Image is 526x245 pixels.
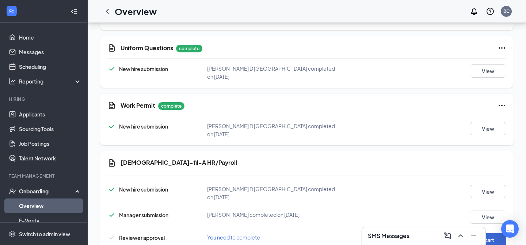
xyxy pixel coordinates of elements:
span: You need to complete [207,234,260,241]
a: Overview [19,198,81,213]
svg: ComposeMessage [443,231,452,240]
div: Team Management [9,173,80,179]
button: View [470,64,506,78]
div: Open Intercom Messenger [501,220,519,238]
span: New hire submission [119,123,168,130]
svg: Checkmark [107,122,116,131]
button: Minimize [468,230,480,242]
div: Switch to admin view [19,230,70,238]
svg: Ellipses [498,44,506,52]
svg: Document [107,159,116,167]
svg: Checkmark [107,233,116,242]
svg: ChevronUp [456,231,465,240]
svg: Notifications [470,7,479,16]
svg: QuestionInfo [486,7,495,16]
span: Reviewer approval [119,234,165,241]
svg: Ellipses [498,101,506,110]
a: Scheduling [19,59,81,74]
span: New hire submission [119,66,168,72]
div: BC [503,8,510,14]
svg: Checkmark [107,211,116,219]
svg: CustomFormIcon [107,44,116,52]
svg: CustomFormIcon [107,101,116,110]
p: complete [158,102,184,110]
button: View [470,122,506,135]
svg: WorkstreamLogo [8,7,15,15]
p: complete [176,45,202,52]
span: [PERSON_NAME] D [GEOGRAPHIC_DATA] completed on [DATE] [207,65,335,80]
svg: Analysis [9,78,16,85]
h5: Uniform Questions [121,44,173,52]
h5: Work Permit [121,101,155,109]
button: ComposeMessage [442,230,453,242]
span: [PERSON_NAME] completed on [DATE] [207,211,300,218]
div: Hiring [9,96,80,102]
div: Reporting [19,78,82,85]
h5: [DEMOGRAPHIC_DATA]-fil-A HR/Payroll [121,159,237,167]
a: Applicants [19,107,81,122]
a: Talent Network [19,151,81,166]
a: Job Postings [19,136,81,151]
button: ChevronUp [455,230,466,242]
svg: Collapse [70,8,78,15]
svg: Minimize [469,231,478,240]
svg: Checkmark [107,185,116,194]
button: View [470,185,506,198]
button: View [470,211,506,224]
a: Sourcing Tools [19,122,81,136]
span: [PERSON_NAME] D [GEOGRAPHIC_DATA] completed on [DATE] [207,186,335,200]
h1: Overview [115,5,157,18]
h3: SMS Messages [368,232,409,240]
a: Home [19,30,81,45]
svg: ChevronLeft [103,7,112,16]
svg: Settings [9,230,16,238]
svg: UserCheck [9,188,16,195]
span: Manager submission [119,212,168,218]
a: Messages [19,45,81,59]
div: Onboarding [19,188,75,195]
svg: Checkmark [107,64,116,73]
span: New hire submission [119,186,168,193]
a: E-Verify [19,213,81,228]
span: [PERSON_NAME] D [GEOGRAPHIC_DATA] completed on [DATE] [207,123,335,137]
